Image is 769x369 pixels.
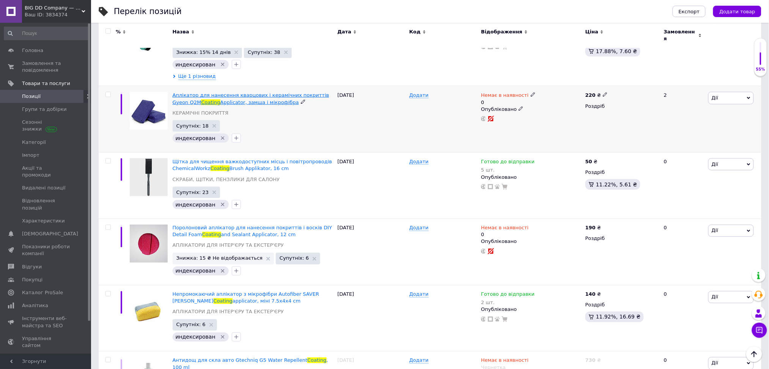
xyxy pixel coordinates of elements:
a: Аплікатор для нанесення кварцових і керамічних покриттів Gyeon Q2MCoatingApplicator, замша і мікр... [173,92,329,105]
span: % [116,28,121,35]
div: ₴ [585,158,598,165]
span: Назва [173,28,189,35]
div: ₴ [585,92,608,99]
div: 5 шт. [481,167,535,173]
span: Каталог ProSale [22,289,63,296]
div: ₴ [585,291,601,298]
a: КЕРАМІЧНІ ПОКРИТТЯ [173,110,229,117]
span: Акції та промокоди [22,165,70,178]
div: Роздріб [585,169,657,176]
button: Додати товар [713,6,761,17]
div: Опубліковано [481,306,582,313]
span: Супутніх: 23 [176,190,209,195]
span: Замовлення [664,28,697,42]
span: Coating [211,166,230,171]
span: Щітка для чищення важкодоступних місць і повітропроводів ChemicalWorkz [173,159,332,171]
span: Товари та послуги [22,80,70,87]
span: Експорт [679,9,700,14]
button: Чат з покупцем [752,323,767,338]
div: 0 [659,219,706,285]
span: Непромокаючий аплікатор з мікрофібри Autofiber SAVER [PERSON_NAME] [173,292,319,304]
div: Роздріб [585,103,657,110]
span: applicator, міні 7.5x4x4 cm [233,298,301,304]
div: Опубліковано [481,174,582,181]
a: СКРАБИ, ЩІТКИ, ПЕНЗЛИКИ ДЛЯ САЛОНУ [173,176,280,183]
span: Дії [712,228,718,233]
span: Дії [712,95,718,101]
span: Відгуки [22,263,42,270]
div: Роздріб [585,302,657,309]
span: Характеристики [22,218,65,224]
span: 11.92%, 16.69 ₴ [596,314,641,320]
svg: Видалити мітку [220,334,226,340]
span: Знижка: 15% 14 днів [176,50,231,55]
b: 190 [585,225,596,231]
span: Код [409,28,421,35]
a: АПЛІКАТОРИ ДЛЯ ІНТЕР'ЄРУ ТА ЕКСТЕР'ЄРУ [173,309,284,315]
span: индексирован [176,135,215,141]
span: Немає в наявності [481,358,528,366]
span: Знижка: 15 ₴ Не відображається [176,256,263,261]
button: Наверх [746,346,762,362]
div: [DATE] [336,285,407,352]
span: Готово до відправки [481,292,535,300]
div: 2 шт. [481,300,535,306]
div: [DATE] [336,86,407,153]
span: Поролоновий аплікатор для нанесення покриттів і восків DIY Detail Foam [173,225,332,238]
span: Coating [201,99,220,105]
b: 730 [585,358,596,363]
span: Додати товар [719,9,755,14]
span: Дії [712,294,718,300]
span: Аналітика [22,302,48,309]
a: АПЛІКАТОРИ ДЛЯ ІНТЕР'ЄРУ ТА ЕКСТЕР'ЄРУ [173,242,284,249]
img: Аппликатор для нанесения кварцевых и керамических покрытий Gyeon Q2M Coating Applicator, замша и ... [130,92,168,130]
input: Пошук [4,27,89,40]
div: [DATE] [336,153,407,219]
span: Дата [338,28,352,35]
div: Ваш ID: 3834374 [25,11,91,18]
span: индексирован [176,61,215,68]
span: индексирован [176,334,215,340]
span: Немає в наявності [481,225,528,233]
button: Експорт [673,6,706,17]
b: 220 [585,92,596,98]
span: Інструменти веб-майстра та SEO [22,315,70,329]
span: Позиції [22,93,41,100]
span: Applicator, замша і мікрофібра [220,99,299,105]
span: Аплікатор для нанесення кварцових і керамічних покриттів Gyeon Q2M [173,92,329,105]
span: Дії [712,161,718,167]
div: ₴ [585,357,601,364]
img: Непромокающий аппликатор из микрофибры Autofiber SAVER TERRY MINI Coating applicator, мини 7.5x4x... [130,291,168,329]
span: Покупці [22,276,42,283]
svg: Видалити мітку [220,268,226,274]
div: 0 [659,285,706,352]
b: 50 [585,159,592,164]
div: Перелік позицій [114,8,182,16]
span: Відновлення позицій [22,197,70,211]
span: Ще 1 різновид [178,73,216,80]
span: Імпорт [22,152,39,159]
div: ₴ [585,225,601,232]
span: индексирован [176,268,215,274]
span: Замовлення та повідомлення [22,60,70,74]
div: 0 [481,92,535,106]
span: Coating [307,358,326,363]
div: 2 [659,86,706,153]
img: Щетка для чистки труднодоступных мест и воздуховодов ChemicalWorkz Coating Brush Applikator, 16 cm [130,158,168,196]
div: 0 [481,225,528,238]
span: 17.88%, 7.60 ₴ [596,48,637,54]
span: Супутніх: 18 [176,123,209,128]
span: Категорії [22,139,46,146]
a: Непромокаючий аплікатор з мікрофібри Autofiber SAVER [PERSON_NAME]Coatingapplicator, міні 7.5x4x4 cm [173,292,319,304]
span: Додати [409,358,429,364]
span: Управління сайтом [22,335,70,349]
svg: Видалити мітку [220,135,226,141]
span: Групи та добірки [22,106,67,113]
span: Видалені позиції [22,184,66,191]
div: [DATE] [336,219,407,285]
span: Супутніх: 6 [280,256,309,261]
div: Опубліковано [481,106,582,113]
div: 0 [659,153,706,219]
span: Сезонні знижки [22,119,70,132]
span: Додати [409,159,429,165]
